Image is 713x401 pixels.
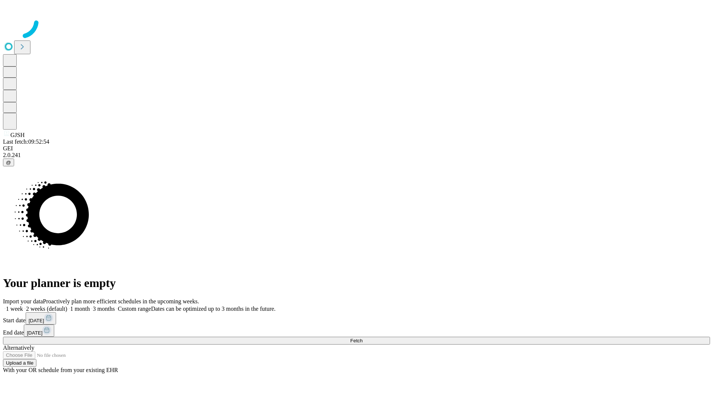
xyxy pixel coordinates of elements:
[3,325,710,337] div: End date
[350,338,362,343] span: Fetch
[3,152,710,159] div: 2.0.241
[24,325,54,337] button: [DATE]
[6,306,23,312] span: 1 week
[26,306,67,312] span: 2 weeks (default)
[6,160,11,165] span: @
[70,306,90,312] span: 1 month
[3,312,710,325] div: Start date
[3,359,36,367] button: Upload a file
[43,298,199,304] span: Proactively plan more efficient schedules in the upcoming weeks.
[10,132,25,138] span: GJSH
[27,330,42,336] span: [DATE]
[93,306,115,312] span: 3 months
[29,318,44,323] span: [DATE]
[3,138,49,145] span: Last fetch: 09:52:54
[151,306,276,312] span: Dates can be optimized up to 3 months in the future.
[3,276,710,290] h1: Your planner is empty
[118,306,151,312] span: Custom range
[3,159,14,166] button: @
[3,337,710,345] button: Fetch
[3,298,43,304] span: Import your data
[3,345,34,351] span: Alternatively
[3,145,710,152] div: GEI
[26,312,56,325] button: [DATE]
[3,367,118,373] span: With your OR schedule from your existing EHR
